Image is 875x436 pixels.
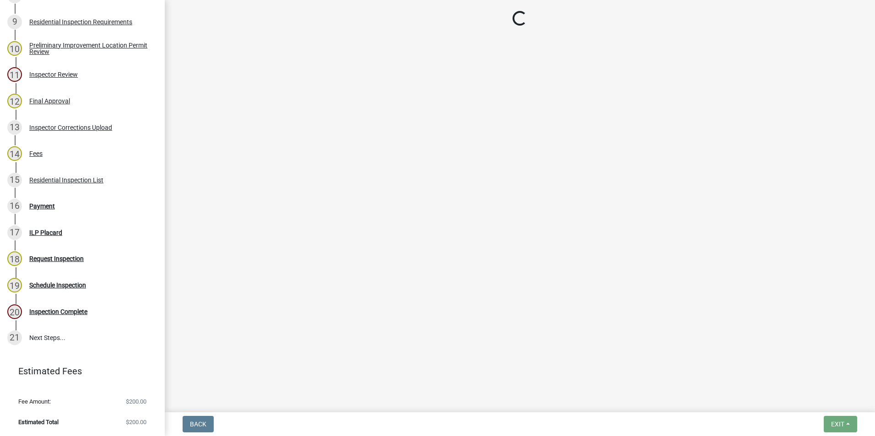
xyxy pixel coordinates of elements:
div: 18 [7,251,22,266]
div: Schedule Inspection [29,282,86,288]
div: Fees [29,150,43,157]
div: 13 [7,120,22,135]
span: $200.00 [126,419,146,425]
span: Estimated Total [18,419,59,425]
div: Preliminary Improvement Location Permit Review [29,42,150,55]
div: Residential Inspection List [29,177,103,183]
div: 11 [7,67,22,82]
span: Exit [831,420,844,428]
div: Inspector Corrections Upload [29,124,112,131]
span: $200.00 [126,399,146,404]
div: 20 [7,304,22,319]
div: 17 [7,225,22,240]
span: Back [190,420,206,428]
div: 16 [7,199,22,213]
div: 19 [7,278,22,292]
div: Request Inspection [29,255,84,262]
div: Inspector Review [29,71,78,78]
div: ILP Placard [29,229,62,236]
div: 15 [7,173,22,187]
button: Exit [824,416,857,432]
div: Final Approval [29,98,70,104]
button: Back [183,416,214,432]
div: 21 [7,330,22,345]
a: Estimated Fees [7,362,150,380]
div: Payment [29,203,55,209]
div: 10 [7,41,22,56]
div: Residential Inspection Requirements [29,19,132,25]
div: 12 [7,94,22,108]
div: 14 [7,146,22,161]
div: Inspection Complete [29,308,87,315]
div: 9 [7,15,22,29]
span: Fee Amount: [18,399,51,404]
